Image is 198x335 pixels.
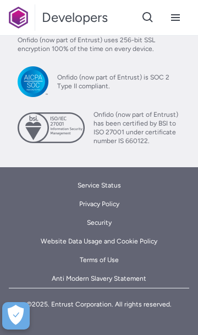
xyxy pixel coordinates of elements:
[80,251,119,269] a: Terms of Use
[87,213,112,232] a: Security
[94,110,180,145] span: Onfido (now part of Entrust) has been certified by BSI to ISO 27001 under certificate number IS 6...
[41,232,157,251] a: Website Data Usage and Cookie Policy
[2,302,30,330] div: Préférences de cookies
[18,36,161,53] span: Onfido (now part of Entrust) uses 256-bit SSL encryption 100% of the time on every device.
[2,302,30,330] button: Ouvrir le centre de préférences
[134,4,162,31] button: Open search button
[18,112,85,143] img: ISO 27001 certified
[52,269,146,288] a: Anti Modern Slavery Statement
[169,11,182,24] svg: Open navigation menu button
[57,73,180,90] span: Onfido (now part of Entrust) is SOC 2 Type II compliant.
[141,11,155,24] svg: Open search button
[79,195,119,213] a: Privacy Policy
[9,7,28,29] img: Onfido Logo
[42,9,108,26] h1: Developers
[18,66,48,97] img: SOC 2 Type II compliant
[26,293,172,327] div: © 2025 . Entrust Corporation. All rights reserved.
[78,176,121,195] a: Service Status
[162,4,189,31] button: Open navigation menu button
